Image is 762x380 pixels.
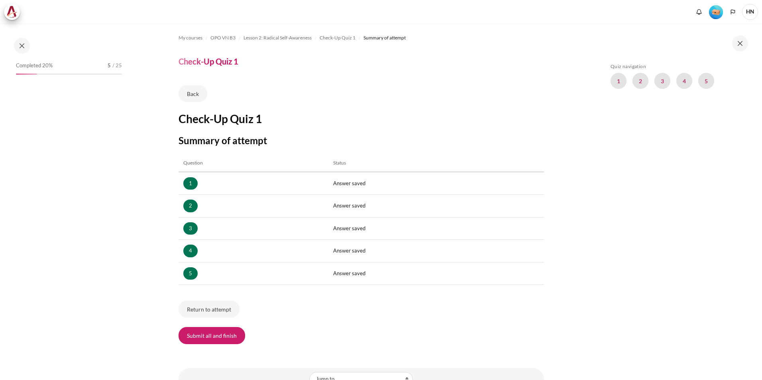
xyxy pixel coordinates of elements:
td: Answer saved [328,217,544,240]
span: HN [742,4,758,20]
td: Answer saved [328,262,544,285]
a: 2 [183,200,198,212]
span: Completed 20% [16,62,53,70]
a: User menu [742,4,758,20]
img: Level #1 [709,5,723,19]
span: Summary of attempt [363,34,406,41]
section: Blocks [611,63,744,94]
button: Return to attempt [179,301,240,317]
a: My courses [179,33,202,43]
img: Architeck [6,6,18,18]
span: OPO VN B3 [210,34,236,41]
a: 5 [698,73,714,89]
a: 5 [183,267,198,280]
button: Languages [727,6,739,18]
h5: Quiz navigation [611,63,744,70]
h2: Check-Up Quiz 1 [179,112,544,126]
th: Status [328,155,544,172]
span: My courses [179,34,202,41]
nav: Navigation bar [179,31,544,44]
td: Answer saved [328,240,544,262]
h4: Check-Up Quiz 1 [179,56,238,67]
div: Show notification window with no new notifications [693,6,705,18]
span: / 25 [112,62,122,70]
button: Submit all and finish [179,327,245,344]
a: Back [179,85,207,102]
a: 3 [183,222,198,235]
a: 3 [654,73,670,89]
a: Lesson 2: Radical Self-Awareness [244,33,312,43]
a: 4 [676,73,692,89]
div: 20% [16,74,37,74]
a: Level #1 [706,4,726,19]
a: OPO VN B3 [210,33,236,43]
span: Check-Up Quiz 1 [320,34,355,41]
a: Check-Up Quiz 1 [320,33,355,43]
td: Answer saved [328,195,544,217]
h3: Summary of attempt [179,134,544,147]
th: Question [179,155,328,172]
td: Answer saved [328,172,544,195]
a: 2 [632,73,648,89]
div: Level #1 [709,4,723,19]
span: Lesson 2: Radical Self-Awareness [244,34,312,41]
span: 5 [108,62,111,70]
a: Architeck Architeck [4,4,24,20]
a: 1 [611,73,626,89]
a: 4 [183,245,198,257]
a: 1 [183,177,198,190]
